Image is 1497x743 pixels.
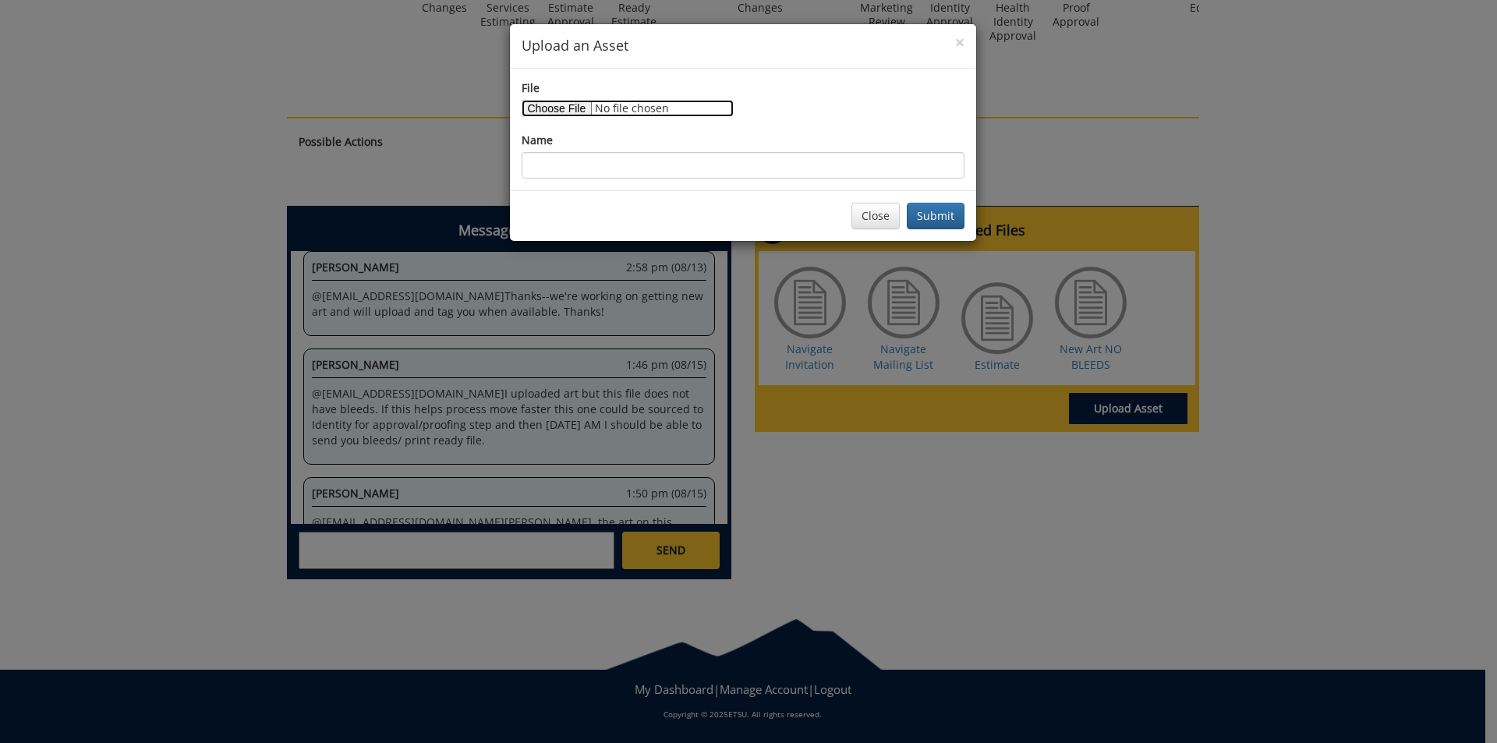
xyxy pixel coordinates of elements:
span: × [955,31,964,53]
h4: Upload an Asset [522,36,964,56]
label: File [522,80,540,96]
button: Close [851,203,900,229]
button: Close [955,34,964,51]
label: Name [522,133,553,148]
button: Submit [907,203,964,229]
